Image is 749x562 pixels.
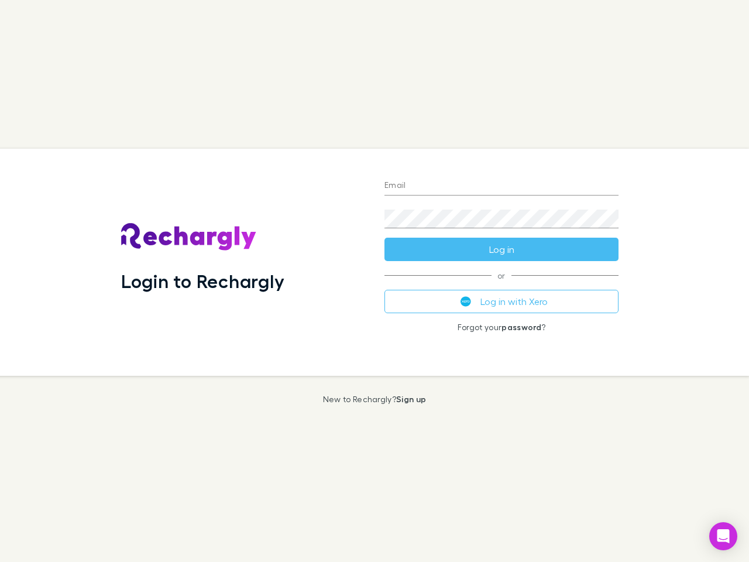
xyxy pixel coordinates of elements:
img: Xero's logo [461,296,471,307]
div: Open Intercom Messenger [709,522,737,550]
span: or [384,275,619,276]
p: Forgot your ? [384,323,619,332]
a: password [501,322,541,332]
button: Log in with Xero [384,290,619,313]
p: New to Rechargly? [323,395,427,404]
button: Log in [384,238,619,261]
h1: Login to Rechargly [121,270,284,292]
a: Sign up [396,394,426,404]
img: Rechargly's Logo [121,223,257,251]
